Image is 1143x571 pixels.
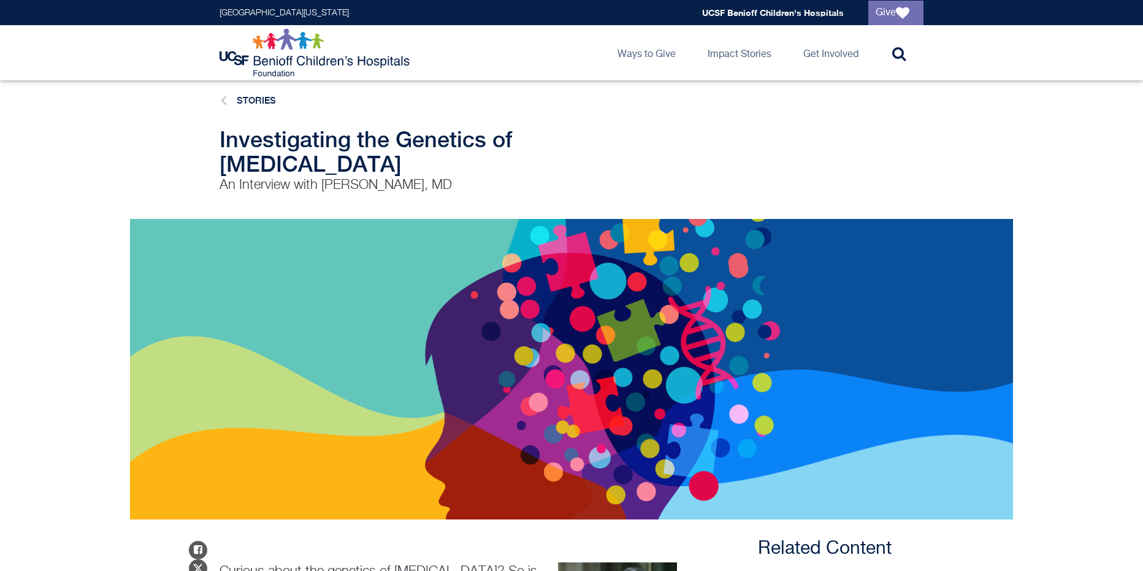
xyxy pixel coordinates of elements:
span: Investigating the Genetics of [MEDICAL_DATA] [220,126,512,177]
a: UCSF Benioff Children's Hospitals [702,7,844,18]
h3: Related Content [758,538,923,560]
a: Impact Stories [698,25,781,80]
p: An Interview with [PERSON_NAME], MD [220,176,692,194]
a: Stories [237,95,276,105]
a: [GEOGRAPHIC_DATA][US_STATE] [220,9,349,17]
img: Logo for UCSF Benioff Children's Hospitals Foundation [220,28,413,77]
a: Ways to Give [608,25,686,80]
a: Get Involved [793,25,868,80]
a: Give [868,1,923,25]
